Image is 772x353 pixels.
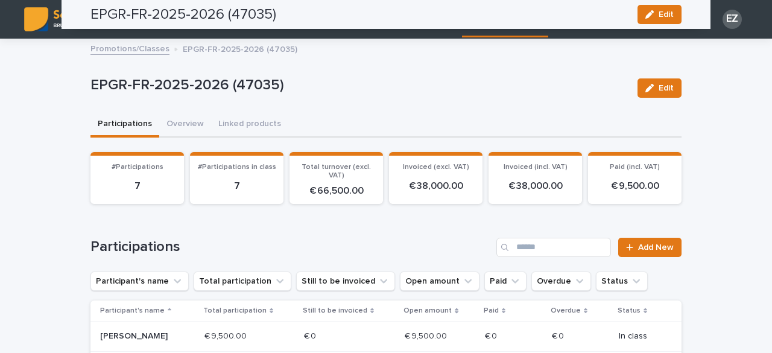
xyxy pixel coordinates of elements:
[203,304,267,317] p: Total participation
[619,331,662,342] p: In class
[112,164,163,171] span: #Participations
[100,304,165,317] p: Participant's name
[485,329,499,342] p: € 0
[484,272,527,291] button: Paid
[638,243,674,252] span: Add New
[659,84,674,92] span: Edit
[197,180,276,192] p: 7
[297,185,376,197] p: € 66,500.00
[403,164,469,171] span: Invoiced (excl. VAT)
[638,78,682,98] button: Edit
[504,164,568,171] span: Invoiced (incl. VAT)
[551,304,581,317] p: Overdue
[496,238,611,257] input: Search
[90,238,492,256] h1: Participations
[90,112,159,138] button: Participations
[723,10,742,29] div: EZ
[90,77,628,94] p: EPGR-FR-2025-2026 (47035)
[198,164,276,171] span: #Participations in class
[211,112,288,138] button: Linked products
[296,272,395,291] button: Still to be invoiced
[98,180,177,192] p: 7
[159,112,211,138] button: Overview
[302,164,371,179] span: Total turnover (excl. VAT)
[204,329,249,342] p: € 9,500.00
[484,304,499,317] p: Paid
[303,304,367,317] p: Still to be invoiced
[90,322,682,352] tr: [PERSON_NAME]€ 9,500.00€ 9,500.00 € 0€ 0 € 9,500.00€ 9,500.00 € 0€ 0 € 0€ 0 In class
[194,272,291,291] button: Total participation
[183,42,297,55] p: EPGR-FR-2025-2026 (47035)
[596,272,648,291] button: Status
[400,272,479,291] button: Open amount
[90,41,169,55] a: Promotions/Classes
[618,238,682,257] a: Add New
[304,329,318,342] p: € 0
[90,272,189,291] button: Participant's name
[24,7,174,31] img: ED0IkcNQHGZZMpCVrDht
[100,331,186,342] p: [PERSON_NAME]
[531,272,591,291] button: Overdue
[496,180,575,192] p: € 38,000.00
[610,164,660,171] span: Paid (incl. VAT)
[552,329,566,342] p: € 0
[595,180,674,192] p: € 9,500.00
[405,329,449,342] p: € 9,500.00
[618,304,641,317] p: Status
[403,304,452,317] p: Open amount
[396,180,475,192] p: € 38,000.00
